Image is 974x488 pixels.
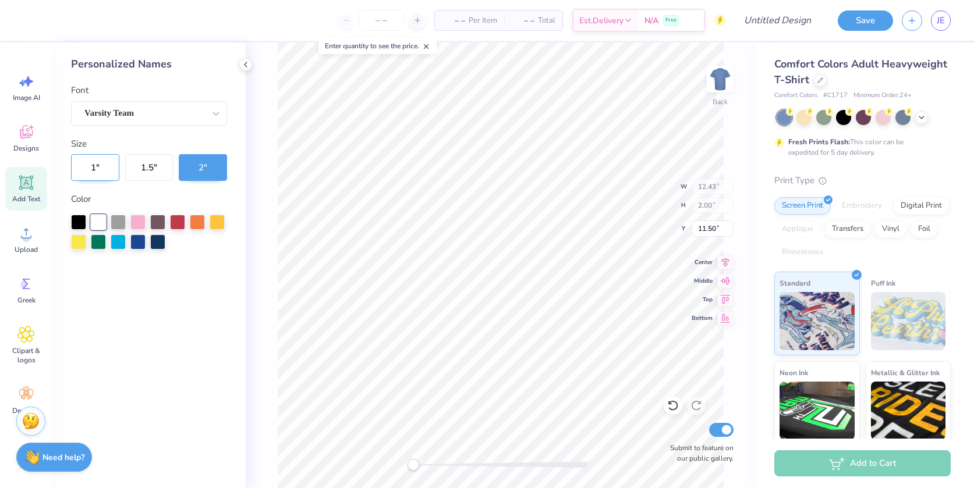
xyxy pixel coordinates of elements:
label: Submit to feature on our public gallery. [664,443,734,464]
span: Center [692,258,713,267]
button: 2" [179,154,227,181]
span: Standard [780,277,810,289]
div: Digital Print [893,197,950,215]
span: Upload [15,245,38,254]
span: # C1717 [823,91,848,101]
button: 1.5" [125,154,173,181]
span: Top [692,295,713,304]
img: Neon Ink [780,382,855,440]
span: Comfort Colors Adult Heavyweight T-Shirt [774,57,947,87]
span: JE [937,14,945,27]
span: Neon Ink [780,366,808,379]
div: Rhinestones [774,244,831,261]
span: – – [442,15,465,27]
span: Designs [13,144,39,153]
div: Foil [911,220,938,238]
span: Total [538,15,555,27]
span: Add Text [12,194,40,204]
label: Font [71,84,88,97]
a: JE [931,10,951,31]
span: Image AI [13,93,40,102]
input: Untitled Design [735,9,820,32]
button: Save [838,10,893,31]
span: Minimum Order: 24 + [853,91,912,101]
span: Middle [692,276,713,286]
span: Comfort Colors [774,91,817,101]
input: – – [359,10,404,31]
div: Personalized Names [71,56,227,72]
label: Color [71,193,227,206]
div: Embroidery [834,197,890,215]
span: Clipart & logos [7,346,45,365]
span: Per Item [469,15,497,27]
span: Greek [17,295,36,305]
span: Free [665,16,677,24]
button: 1" [71,154,119,181]
div: Enter quantity to see the price. [318,38,437,54]
img: Puff Ink [871,292,946,350]
div: Transfers [824,220,871,238]
strong: Fresh Prints Flash: [788,137,850,147]
label: Size [71,137,87,151]
img: Metallic & Glitter Ink [871,382,946,440]
span: Puff Ink [871,277,895,289]
span: N/A [644,15,658,27]
div: Applique [774,220,821,238]
span: – – [511,15,534,27]
div: Accessibility label [408,459,419,471]
div: Print Type [774,174,951,187]
img: Back [709,67,732,91]
img: Standard [780,292,855,350]
span: Decorate [12,406,40,415]
span: Est. Delivery [579,15,624,27]
div: This color can be expedited for 5 day delivery. [788,137,932,158]
strong: Need help? [42,452,84,463]
span: Metallic & Glitter Ink [871,366,940,379]
span: Bottom [692,314,713,323]
div: Back [713,97,728,107]
div: Screen Print [774,197,831,215]
div: Vinyl [874,220,907,238]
